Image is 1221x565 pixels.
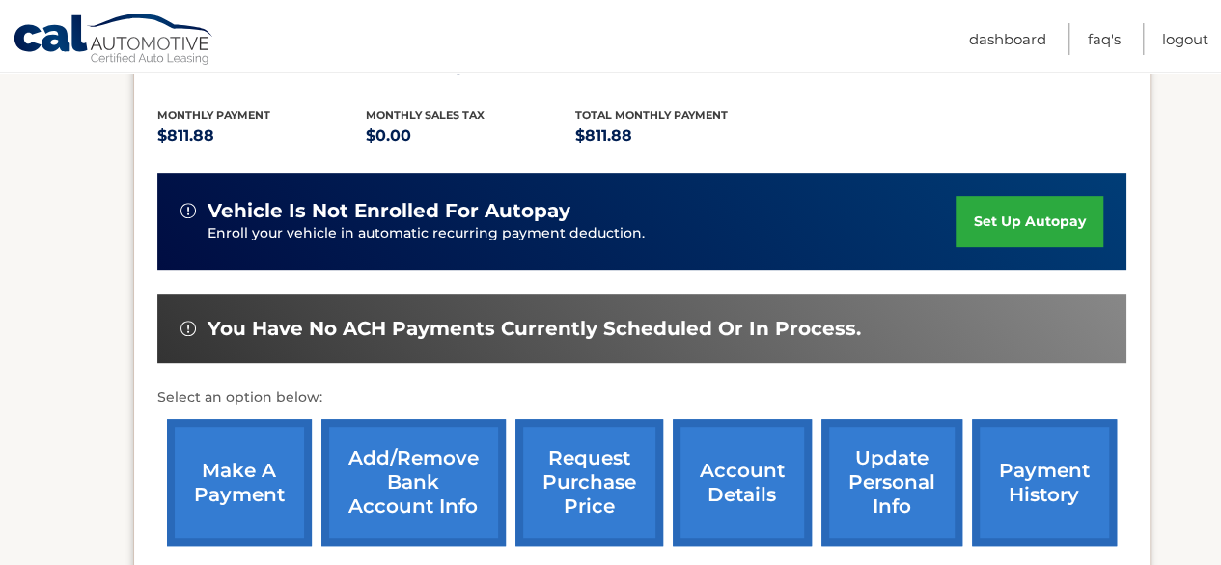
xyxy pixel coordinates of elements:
a: update personal info [821,419,962,546]
span: Total Monthly Payment [575,108,728,122]
a: Dashboard [969,23,1046,55]
a: account details [673,419,812,546]
img: alert-white.svg [180,203,196,218]
span: vehicle is not enrolled for autopay [208,199,570,223]
a: Cal Automotive [13,13,215,69]
p: $0.00 [366,123,575,150]
p: Enroll your vehicle in automatic recurring payment deduction. [208,223,957,244]
p: $811.88 [157,123,367,150]
a: payment history [972,419,1117,546]
img: alert-white.svg [180,321,196,336]
p: $811.88 [575,123,785,150]
a: set up autopay [956,196,1102,247]
a: request purchase price [515,419,663,546]
a: FAQ's [1088,23,1121,55]
span: Monthly Payment [157,108,270,122]
a: make a payment [167,419,312,546]
a: Add/Remove bank account info [321,419,506,546]
span: You have no ACH payments currently scheduled or in process. [208,317,861,341]
p: Select an option below: [157,386,1126,410]
span: Monthly sales Tax [366,108,485,122]
a: Logout [1162,23,1208,55]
